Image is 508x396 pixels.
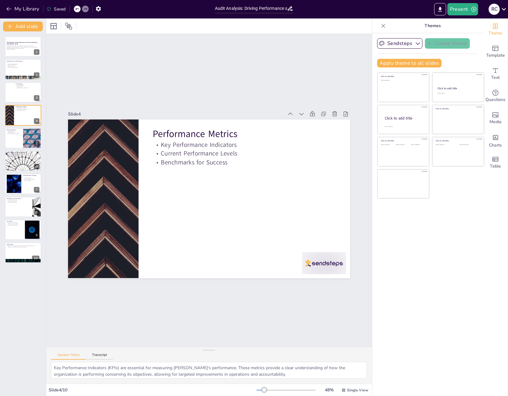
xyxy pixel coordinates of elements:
[483,63,508,85] div: Add text boxes
[437,93,478,94] div: Click to add text
[7,202,30,203] p: Accountability Mechanisms
[3,22,43,31] button: Add slide
[490,163,501,170] span: Table
[490,119,502,125] span: Media
[377,59,441,67] button: Apply theme to all slides
[34,187,39,192] div: 7
[322,387,337,393] div: 48 %
[436,107,480,110] div: Click to add title
[7,224,23,226] p: Driving Sustainable Growth
[5,128,41,148] div: 5
[5,82,41,103] div: 3
[91,105,194,271] p: Performance Metrics
[7,154,39,155] p: Actionable Recommendations
[460,144,479,146] div: Click to add text
[23,179,39,180] p: Timelines and Responsibilities
[381,139,425,142] div: Click to add title
[23,175,39,177] p: Implementation Strategy
[483,152,508,174] div: Add a table
[65,22,72,30] span: Position
[7,63,39,64] p: Importance of Audit Analysis
[16,106,39,108] p: Performance Metrics
[486,52,505,59] span: Template
[425,38,470,49] button: Create theme
[483,41,508,63] div: Add ready made slides
[489,4,500,15] div: R C
[7,60,39,62] p: Introduction to Audit Analysis
[437,87,478,90] div: Click to add title
[388,18,477,33] p: Themes
[385,126,424,127] div: Click to add body
[7,133,21,134] p: Developing Mitigation Strategies
[118,92,217,255] p: Benchmarks for Success
[32,256,39,261] div: 10
[483,107,508,129] div: Add images, graphics, shapes or video
[489,142,502,149] span: Charts
[23,178,39,179] p: Proposed Approach
[396,144,410,146] div: Click to add text
[5,220,41,240] div: 9
[7,46,39,49] p: This presentation provides a comprehensive analysis of the audit process at [GEOGRAPHIC_DATA], hi...
[49,387,256,393] div: Slide 4 / 10
[7,200,30,202] p: Continuous Improvement
[34,49,39,55] div: 1
[483,85,508,107] div: Get real-time input from your audience
[385,115,424,121] div: Click to add title
[16,108,39,109] p: Key Performance Indicators
[7,152,39,154] p: Recommendations for Improvement
[34,164,39,169] div: 6
[489,3,500,15] button: R C
[7,222,23,224] p: Summary of Audit Analysis
[381,75,425,78] div: Click to add title
[86,353,113,360] button: Transcript
[7,223,23,224] p: Importance of Accountability
[381,80,425,81] div: Click to add text
[34,210,39,215] div: 8
[16,85,39,86] p: Areas of Compliance
[434,3,446,15] button: Export to PowerPoint
[7,245,39,247] p: Open floor for questions and discussions regarding the audit analysis and its implications for [P...
[110,97,209,260] p: Current Performance Levels
[7,244,39,245] p: Q&A Session
[34,141,39,147] div: 5
[16,83,39,85] p: Key Findings
[7,131,21,132] p: Categorization of Risks
[7,49,39,50] p: Generated with [URL]
[377,38,422,49] button: Sendsteps
[488,30,502,37] span: Theme
[5,36,41,57] div: 1
[7,64,39,66] p: Objectives of the Audit
[486,96,506,103] span: Questions
[381,144,395,146] div: Click to add text
[5,197,41,217] div: 8
[103,163,216,352] div: Slide 4
[411,144,425,146] div: Click to add text
[16,86,39,87] p: Identified Risks
[34,232,39,238] div: 9
[436,144,455,146] div: Click to add text
[483,18,508,41] div: Change the overall theme
[51,353,86,360] button: Speaker Notes
[347,388,368,393] span: Single View
[5,4,42,14] button: My Library
[34,118,39,124] div: 4
[215,4,287,13] input: Insert title
[491,74,500,81] span: Text
[5,105,41,125] div: 4
[5,151,41,171] div: 6
[5,59,41,79] div: 2
[51,362,367,379] textarea: Key Performance Indicators (KPIs) are essential for measuring [PERSON_NAME]'s performance. These ...
[7,132,21,133] p: Potential Impacts
[7,156,39,157] p: Fostering Accountability
[7,155,39,156] p: Enhancing Operational Efficiency
[49,21,58,31] div: Layout
[7,199,30,200] p: Framework for Monitoring
[483,129,508,152] div: Add charts and graphs
[7,198,30,200] p: Monitoring and Evaluation
[5,242,41,263] div: 10
[436,139,480,142] div: Click to add title
[7,220,23,222] p: Conclusion
[16,110,39,111] p: Benchmarks for Success
[23,180,39,181] p: Resource Allocation
[7,66,39,67] p: Scope of the Audit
